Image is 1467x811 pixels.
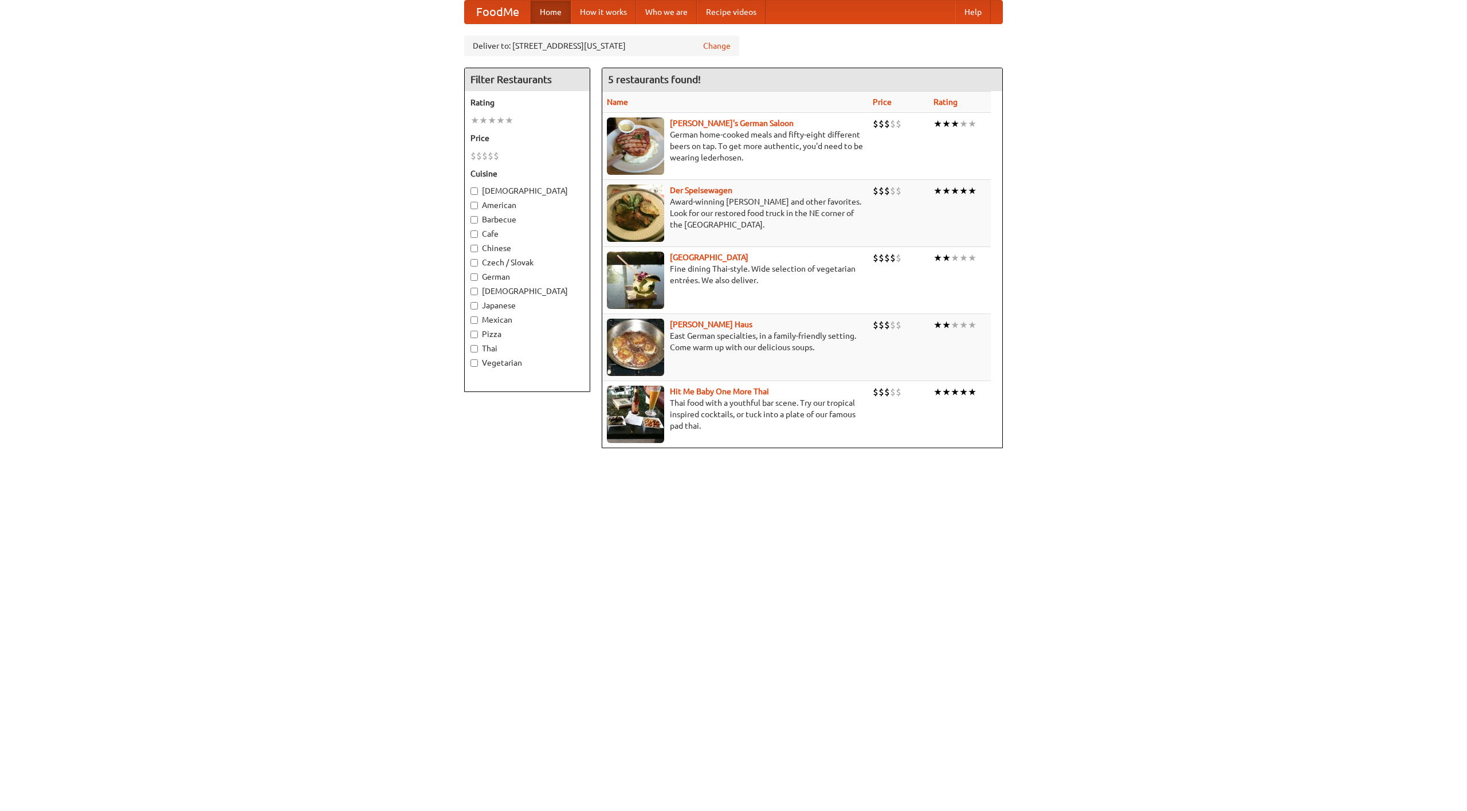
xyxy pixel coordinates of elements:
label: Vegetarian [470,357,584,369]
li: $ [896,252,901,264]
li: ★ [942,117,951,130]
li: $ [878,185,884,197]
a: Rating [933,97,958,107]
input: Cafe [470,230,478,238]
li: $ [884,319,890,331]
b: Hit Me Baby One More Thai [670,387,769,396]
label: Mexican [470,314,584,326]
label: German [470,271,584,283]
li: ★ [968,252,976,264]
li: ★ [933,252,942,264]
ng-pluralize: 5 restaurants found! [608,74,701,85]
li: $ [873,252,878,264]
li: ★ [505,114,513,127]
p: German home-cooked meals and fifty-eight different beers on tap. To get more authentic, you'd nee... [607,129,864,163]
img: kohlhaus.jpg [607,319,664,376]
input: Chinese [470,245,478,252]
li: $ [873,117,878,130]
li: $ [878,386,884,398]
a: Recipe videos [697,1,766,23]
input: Czech / Slovak [470,259,478,267]
li: ★ [496,114,505,127]
li: ★ [933,117,942,130]
input: Japanese [470,302,478,309]
p: Fine dining Thai-style. Wide selection of vegetarian entrées. We also deliver. [607,263,864,286]
li: $ [476,150,482,162]
h5: Rating [470,97,584,108]
img: babythai.jpg [607,386,664,443]
input: Pizza [470,331,478,338]
li: ★ [959,185,968,197]
li: ★ [942,185,951,197]
li: ★ [933,386,942,398]
a: Home [531,1,571,23]
li: $ [482,150,488,162]
li: ★ [968,319,976,331]
li: ★ [968,386,976,398]
li: ★ [951,386,959,398]
li: ★ [951,319,959,331]
img: esthers.jpg [607,117,664,175]
a: [GEOGRAPHIC_DATA] [670,253,748,262]
p: Award-winning [PERSON_NAME] and other favorites. Look for our restored food truck in the NE corne... [607,196,864,230]
input: Vegetarian [470,359,478,367]
input: German [470,273,478,281]
li: $ [890,319,896,331]
input: Mexican [470,316,478,324]
li: ★ [959,252,968,264]
li: $ [873,386,878,398]
label: Thai [470,343,584,354]
label: [DEMOGRAPHIC_DATA] [470,185,584,197]
li: ★ [968,185,976,197]
div: Deliver to: [STREET_ADDRESS][US_STATE] [464,36,739,56]
li: $ [878,117,884,130]
li: $ [896,117,901,130]
li: $ [493,150,499,162]
li: $ [884,185,890,197]
li: ★ [959,319,968,331]
li: $ [878,319,884,331]
li: $ [873,185,878,197]
input: American [470,202,478,209]
li: $ [873,319,878,331]
a: [PERSON_NAME] Haus [670,320,752,329]
li: $ [896,185,901,197]
li: $ [470,150,476,162]
li: ★ [470,114,479,127]
b: Der Speisewagen [670,186,732,195]
li: ★ [951,252,959,264]
li: $ [890,386,896,398]
label: Pizza [470,328,584,340]
li: ★ [488,114,496,127]
a: Who we are [636,1,697,23]
li: $ [884,117,890,130]
li: $ [884,386,890,398]
li: $ [896,386,901,398]
p: Thai food with a youthful bar scene. Try our tropical inspired cocktails, or tuck into a plate of... [607,397,864,432]
label: Cafe [470,228,584,240]
label: American [470,199,584,211]
a: FoodMe [465,1,531,23]
li: ★ [959,117,968,130]
li: $ [878,252,884,264]
li: ★ [933,319,942,331]
input: [DEMOGRAPHIC_DATA] [470,288,478,295]
h4: Filter Restaurants [465,68,590,91]
a: [PERSON_NAME]'s German Saloon [670,119,794,128]
input: Thai [470,345,478,352]
a: How it works [571,1,636,23]
li: $ [884,252,890,264]
input: [DEMOGRAPHIC_DATA] [470,187,478,195]
li: $ [488,150,493,162]
a: Change [703,40,731,52]
label: Chinese [470,242,584,254]
li: ★ [968,117,976,130]
a: Name [607,97,628,107]
li: $ [890,117,896,130]
a: Help [955,1,991,23]
li: ★ [951,117,959,130]
h5: Cuisine [470,168,584,179]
